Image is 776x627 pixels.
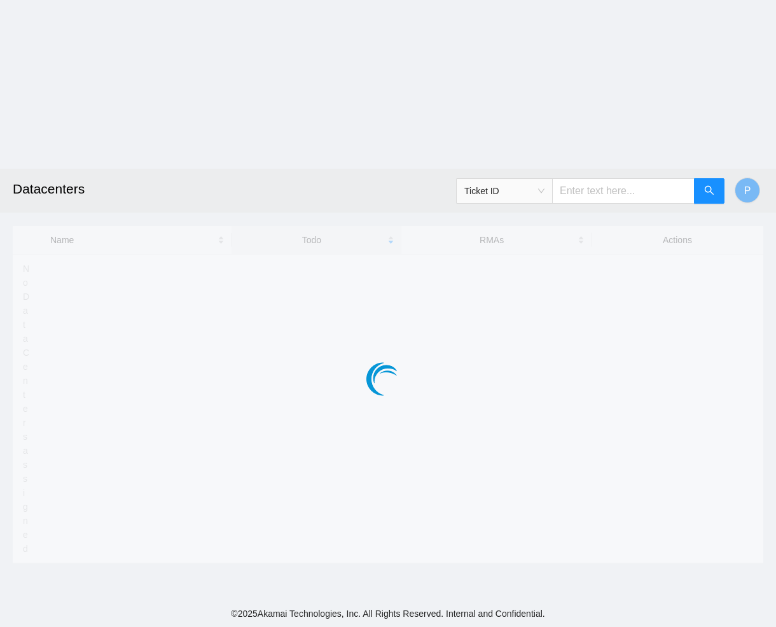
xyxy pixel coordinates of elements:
[744,183,751,199] span: P
[552,178,695,204] input: Enter text here...
[704,185,714,197] span: search
[694,178,724,204] button: search
[464,181,544,201] span: Ticket ID
[13,169,538,209] h2: Datacenters
[735,178,760,203] button: P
